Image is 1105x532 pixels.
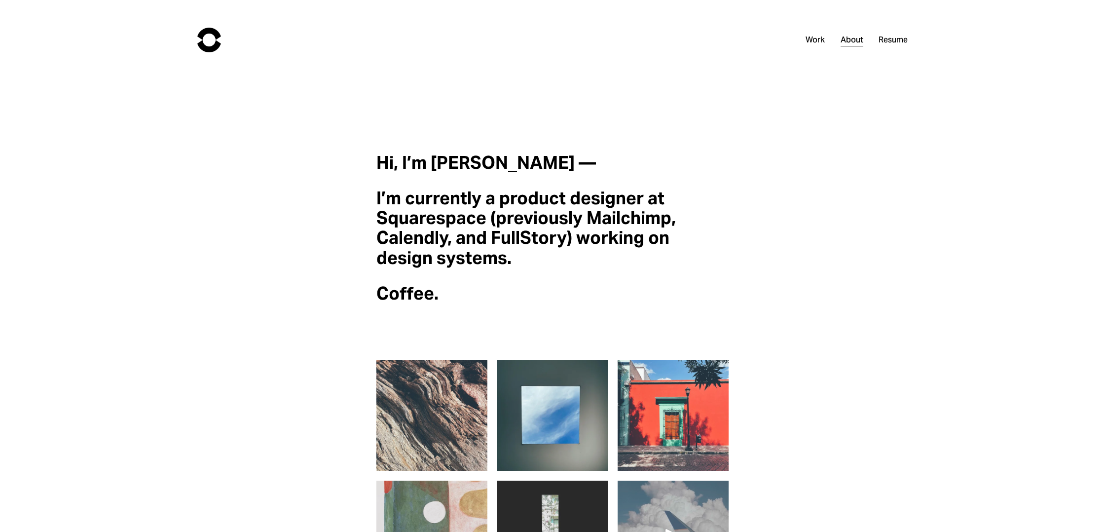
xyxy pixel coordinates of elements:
[806,33,825,47] a: Work
[376,284,729,304] h3: Coffee.
[376,152,596,174] strong: Hi, I’m [PERSON_NAME] —
[197,28,221,52] img: Chad Urbanick
[376,189,729,268] h3: I’m currently a product designer at Squarespace (previously Mailchimp, Calendly, and FullStory) w...
[879,33,908,47] a: Resume
[841,33,863,47] a: About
